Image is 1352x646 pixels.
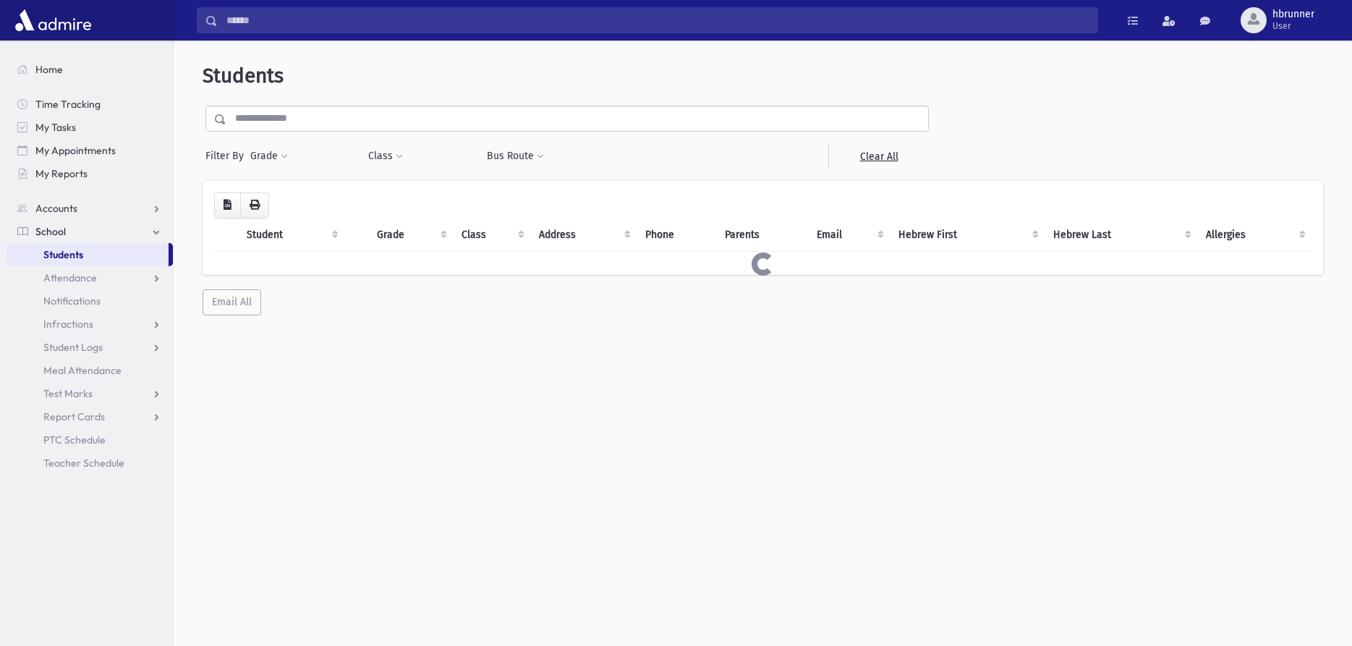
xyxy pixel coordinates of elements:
a: Teacher Schedule [6,451,173,475]
a: Infractions [6,313,173,336]
button: Bus Route [486,143,545,169]
span: User [1272,20,1314,32]
span: Meal Attendance [43,364,122,377]
a: My Tasks [6,116,173,139]
a: Time Tracking [6,93,173,116]
span: Filter By [205,148,250,163]
a: My Reports [6,162,173,185]
span: Report Cards [43,410,105,423]
th: Grade [368,218,453,252]
span: Notifications [43,294,101,307]
th: Allergies [1197,218,1311,252]
span: Student Logs [43,341,103,354]
button: Email All [203,289,261,315]
span: My Reports [35,167,88,180]
a: Report Cards [6,405,173,428]
th: Student [238,218,344,252]
span: PTC Schedule [43,433,106,446]
span: My Tasks [35,121,76,134]
a: Clear All [828,143,929,169]
th: Class [453,218,530,252]
a: My Appointments [6,139,173,162]
a: Students [6,243,169,266]
span: Time Tracking [35,98,101,111]
span: Home [35,63,63,76]
input: Search [218,7,1097,33]
a: Test Marks [6,382,173,405]
th: Phone [637,218,715,252]
span: My Appointments [35,144,116,157]
th: Hebrew Last [1045,218,1196,252]
span: Attendance [43,271,97,284]
span: Teacher Schedule [43,456,124,469]
button: CSV [214,192,241,218]
th: Email [808,218,890,252]
a: Meal Attendance [6,359,173,382]
a: PTC Schedule [6,428,173,451]
span: Accounts [35,202,77,215]
a: Home [6,58,173,81]
a: School [6,220,173,243]
span: Students [43,248,83,261]
button: Class [367,143,404,169]
th: Parents [716,218,808,252]
a: Notifications [6,289,173,313]
span: Infractions [43,318,93,331]
span: Test Marks [43,387,93,400]
a: Student Logs [6,336,173,359]
span: Students [203,64,284,88]
a: Attendance [6,266,173,289]
button: Grade [250,143,289,169]
span: hbrunner [1272,9,1314,20]
img: AdmirePro [12,6,95,35]
th: Hebrew First [890,218,1045,252]
span: School [35,225,66,238]
button: Print [240,192,269,218]
a: Accounts [6,197,173,220]
th: Address [530,218,637,252]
